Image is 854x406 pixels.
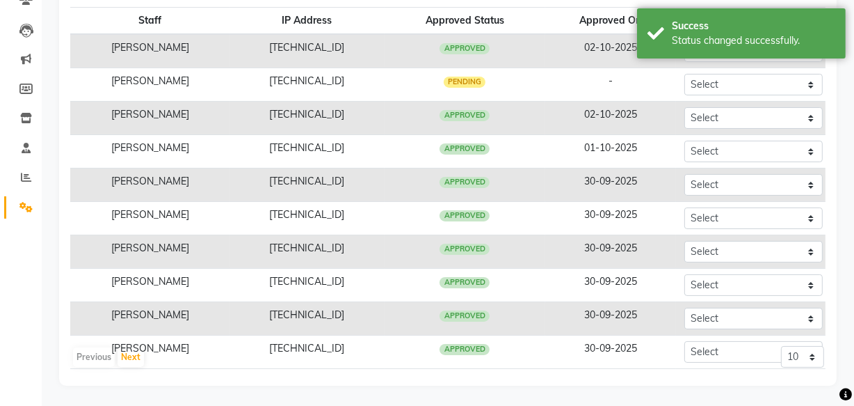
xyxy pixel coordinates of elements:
span: APPROVED [440,43,490,54]
td: [TECHNICAL_ID] [229,34,384,68]
td: [PERSON_NAME] [70,68,229,102]
th: Approved Status [385,8,545,35]
td: [PERSON_NAME] [70,235,229,269]
td: 30-09-2025 [545,336,676,369]
td: 30-09-2025 [545,169,676,202]
td: [TECHNICAL_ID] [229,102,384,135]
span: APPROVED [440,277,490,288]
td: [PERSON_NAME] [70,202,229,235]
td: [TECHNICAL_ID] [229,202,384,235]
td: 02-10-2025 [545,34,676,68]
th: Change Status [676,8,825,35]
div: Success [672,19,835,33]
div: Status changed successfully. [672,33,835,48]
td: [PERSON_NAME] [70,336,229,369]
td: - [545,68,676,102]
td: [TECHNICAL_ID] [229,135,384,169]
span: APPROVED [440,244,490,255]
span: APPROVED [440,311,490,322]
th: Approved On [545,8,676,35]
span: APPROVED [440,344,490,355]
button: Next [118,348,144,367]
span: PENDING [444,77,486,88]
td: [PERSON_NAME] [70,169,229,202]
span: APPROVED [440,210,490,221]
td: 01-10-2025 [545,135,676,169]
td: [PERSON_NAME] [70,102,229,135]
td: [TECHNICAL_ID] [229,169,384,202]
td: [TECHNICAL_ID] [229,302,384,336]
td: [TECHNICAL_ID] [229,336,384,369]
td: [TECHNICAL_ID] [229,68,384,102]
span: APPROVED [440,110,490,121]
td: 30-09-2025 [545,202,676,235]
td: [PERSON_NAME] [70,135,229,169]
td: 30-09-2025 [545,269,676,302]
span: APPROVED [440,143,490,155]
span: APPROVED [440,177,490,188]
td: 30-09-2025 [545,302,676,336]
td: [TECHNICAL_ID] [229,269,384,302]
td: [PERSON_NAME] [70,269,229,302]
td: 30-09-2025 [545,235,676,269]
th: IP Address [229,8,384,35]
th: Staff [70,8,229,35]
td: [PERSON_NAME] [70,302,229,336]
td: [PERSON_NAME] [70,34,229,68]
td: [TECHNICAL_ID] [229,235,384,269]
td: 02-10-2025 [545,102,676,135]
